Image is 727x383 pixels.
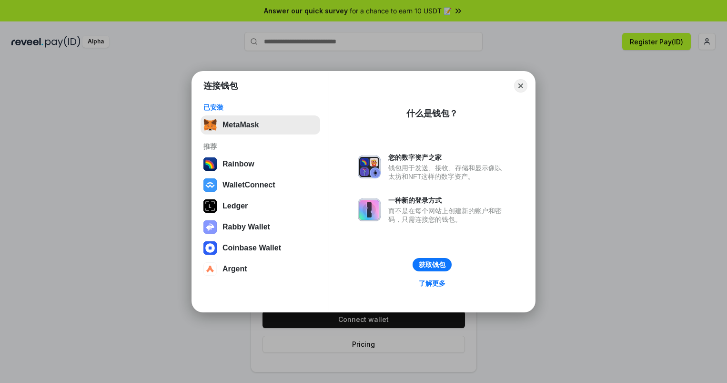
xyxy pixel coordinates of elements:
div: 一种新的登录方式 [388,196,506,205]
div: Rabby Wallet [222,223,270,231]
img: svg+xml,%3Csvg%20xmlns%3D%22http%3A%2F%2Fwww.w3.org%2F2000%2Fsvg%22%20width%3D%2228%22%20height%3... [203,199,217,213]
div: Rainbow [222,160,254,168]
img: svg+xml,%3Csvg%20width%3D%2228%22%20height%3D%2228%22%20viewBox%3D%220%200%2028%2028%22%20fill%3D... [203,178,217,192]
div: 而不是在每个网站上创建新的账户和密码，只需连接您的钱包。 [388,207,506,224]
div: Ledger [222,202,248,210]
div: 什么是钱包？ [406,108,458,119]
button: Coinbase Wallet [201,238,320,258]
button: Rabby Wallet [201,217,320,237]
div: Coinbase Wallet [222,244,281,252]
img: svg+xml,%3Csvg%20width%3D%2228%22%20height%3D%2228%22%20viewBox%3D%220%200%2028%2028%22%20fill%3D... [203,262,217,276]
button: Rainbow [201,155,320,174]
div: 您的数字资产之家 [388,153,506,162]
img: svg+xml,%3Csvg%20width%3D%2228%22%20height%3D%2228%22%20viewBox%3D%220%200%2028%2028%22%20fill%3D... [203,241,217,255]
div: MetaMask [222,121,259,129]
button: 获取钱包 [413,258,452,271]
a: 了解更多 [413,277,451,290]
div: 了解更多 [419,279,445,288]
img: svg+xml,%3Csvg%20width%3D%22120%22%20height%3D%22120%22%20viewBox%3D%220%200%20120%20120%22%20fil... [203,157,217,171]
div: Argent [222,265,247,273]
div: 已安装 [203,103,317,112]
button: Close [514,79,527,93]
div: WalletConnect [222,181,275,189]
button: WalletConnect [201,176,320,195]
div: 获取钱包 [419,260,445,269]
img: svg+xml,%3Csvg%20fill%3D%22none%22%20height%3D%2233%22%20viewBox%3D%220%200%2035%2033%22%20width%... [203,118,217,132]
button: Ledger [201,197,320,216]
button: Argent [201,259,320,279]
img: svg+xml,%3Csvg%20xmlns%3D%22http%3A%2F%2Fwww.w3.org%2F2000%2Fsvg%22%20fill%3D%22none%22%20viewBox... [203,220,217,234]
button: MetaMask [201,115,320,135]
h1: 连接钱包 [203,80,238,92]
img: svg+xml,%3Csvg%20xmlns%3D%22http%3A%2F%2Fwww.w3.org%2F2000%2Fsvg%22%20fill%3D%22none%22%20viewBox... [358,155,381,178]
img: svg+xml,%3Csvg%20xmlns%3D%22http%3A%2F%2Fwww.w3.org%2F2000%2Fsvg%22%20fill%3D%22none%22%20viewBox... [358,198,381,221]
div: 钱包用于发送、接收、存储和显示像以太坊和NFT这样的数字资产。 [388,164,506,181]
div: 推荐 [203,142,317,151]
